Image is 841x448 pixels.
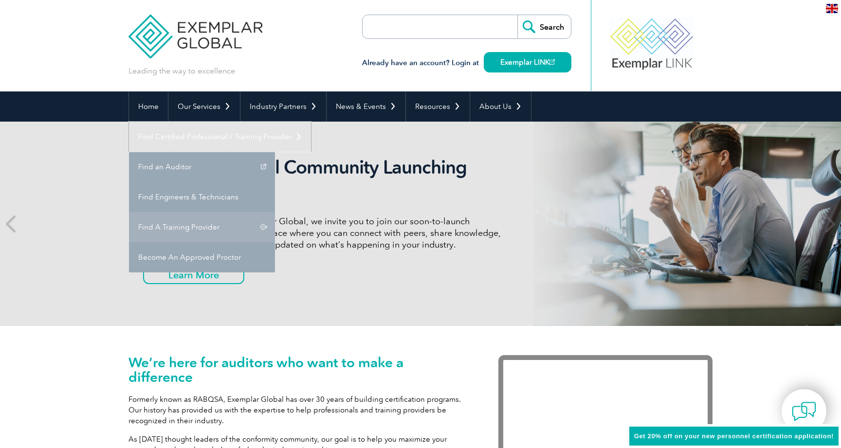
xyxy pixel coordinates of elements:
[168,91,240,122] a: Our Services
[362,57,571,69] h3: Already have an account? Login at
[484,52,571,72] a: Exemplar LINK
[470,91,531,122] a: About Us
[143,266,244,284] a: Learn More
[826,4,838,13] img: en
[406,91,470,122] a: Resources
[129,152,275,182] a: Find an Auditor
[327,91,405,122] a: News & Events
[128,66,235,76] p: Leading the way to excellence
[129,91,168,122] a: Home
[549,59,555,65] img: open_square.png
[634,432,834,440] span: Get 20% off on your new personnel certification application!
[129,212,275,242] a: Find A Training Provider
[143,156,508,201] h2: Exemplar Global Community Launching Soon
[517,15,571,38] input: Search
[143,215,508,251] p: As a valued member of Exemplar Global, we invite you to join our soon-to-launch Community—a fun, ...
[129,242,275,272] a: Become An Approved Proctor
[129,182,275,212] a: Find Engineers & Technicians
[129,122,311,152] a: Find Certified Professional / Training Provider
[240,91,326,122] a: Industry Partners
[128,355,469,384] h1: We’re here for auditors who want to make a difference
[128,394,469,426] p: Formerly known as RABQSA, Exemplar Global has over 30 years of building certification programs. O...
[792,399,816,424] img: contact-chat.png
